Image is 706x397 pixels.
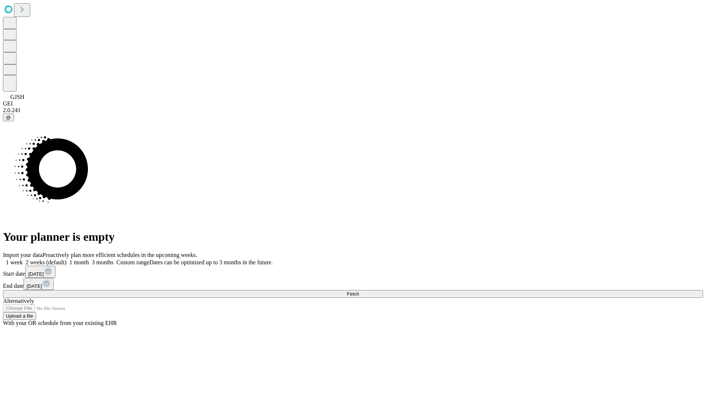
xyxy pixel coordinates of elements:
h1: Your planner is empty [3,230,703,244]
span: Fetch [347,291,359,297]
span: 1 month [69,259,89,265]
div: 2.0.241 [3,107,703,114]
span: 1 week [6,259,23,265]
div: Start date [3,266,703,278]
span: Proactively plan more efficient schedules in the upcoming weeks. [43,252,197,258]
span: 3 months [92,259,114,265]
span: Custom range [117,259,149,265]
span: Dates can be optimized up to 3 months in the future. [149,259,272,265]
button: [DATE] [24,278,54,290]
span: [DATE] [26,283,42,289]
button: @ [3,114,14,121]
span: With your OR schedule from your existing EHR [3,320,117,326]
span: GJSH [10,94,24,100]
div: GEI [3,100,703,107]
span: @ [6,115,11,120]
button: [DATE] [25,266,56,278]
span: Import your data [3,252,43,258]
span: Alternatively [3,298,34,304]
button: Fetch [3,290,703,298]
div: End date [3,278,703,290]
span: [DATE] [28,271,44,277]
span: 2 weeks (default) [26,259,67,265]
button: Upload a file [3,312,36,320]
